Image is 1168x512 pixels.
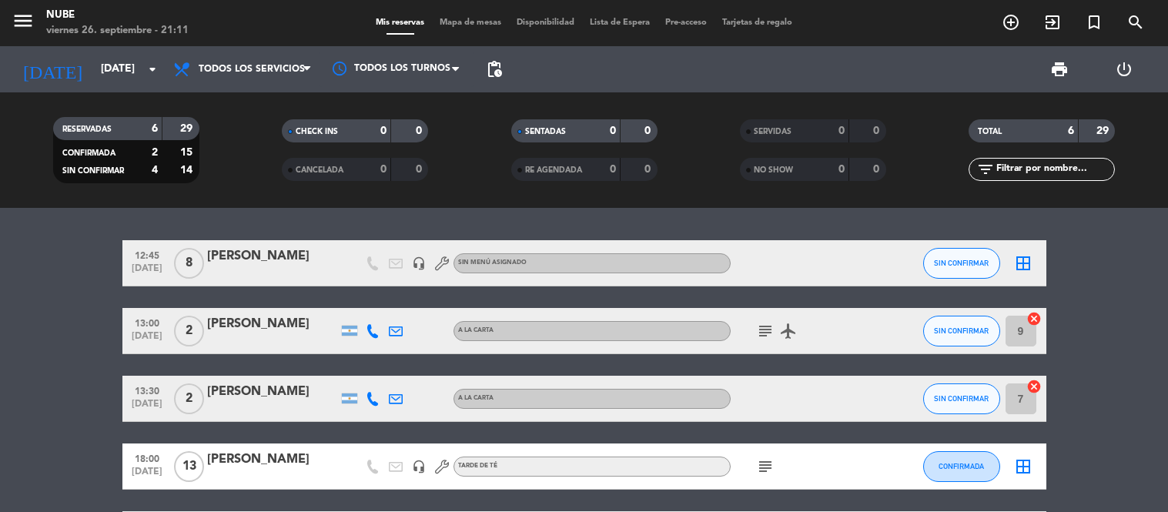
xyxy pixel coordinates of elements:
i: [DATE] [12,52,93,86]
span: SIN CONFIRMAR [934,394,989,403]
strong: 6 [1068,125,1074,136]
span: CONFIRMADA [939,462,984,470]
span: 12:45 [128,246,166,263]
i: search [1126,13,1145,32]
div: [PERSON_NAME] [207,246,338,266]
span: [DATE] [128,467,166,484]
strong: 0 [610,164,616,175]
strong: 0 [644,164,654,175]
span: A LA CARTA [458,327,494,333]
strong: 0 [380,125,387,136]
span: 13:00 [128,313,166,331]
i: border_all [1014,457,1032,476]
strong: 2 [152,147,158,158]
i: exit_to_app [1043,13,1062,32]
strong: 0 [610,125,616,136]
span: 2 [174,316,204,346]
i: headset_mic [412,460,426,474]
strong: 29 [180,123,196,134]
span: SERVIDAS [754,128,791,136]
strong: 29 [1096,125,1112,136]
span: NO SHOW [754,166,793,174]
i: filter_list [976,160,995,179]
span: [DATE] [128,263,166,281]
span: Todos los servicios [199,64,305,75]
span: Mis reservas [368,18,432,27]
span: [DATE] [128,399,166,417]
span: Disponibilidad [509,18,582,27]
span: Lista de Espera [582,18,658,27]
span: SIN CONFIRMAR [62,167,124,175]
strong: 0 [380,164,387,175]
span: Pre-acceso [658,18,715,27]
strong: 6 [152,123,158,134]
span: 13:30 [128,381,166,399]
strong: 0 [644,125,654,136]
span: RE AGENDADA [525,166,582,174]
span: pending_actions [485,60,504,79]
span: [DATE] [128,331,166,349]
span: Mapa de mesas [432,18,509,27]
span: SIN CONFIRMAR [934,259,989,267]
strong: 0 [873,125,882,136]
strong: 0 [416,125,425,136]
div: Nube [46,8,189,23]
i: add_circle_outline [1002,13,1020,32]
span: Sin menú asignado [458,259,527,266]
strong: 4 [152,165,158,176]
span: 2 [174,383,204,414]
button: SIN CONFIRMAR [923,248,1000,279]
i: power_settings_new [1115,60,1133,79]
i: airplanemode_active [779,322,798,340]
strong: 0 [838,125,845,136]
span: SIN CONFIRMAR [934,326,989,335]
span: 13 [174,451,204,482]
i: headset_mic [412,256,426,270]
i: border_all [1014,254,1032,273]
button: SIN CONFIRMAR [923,383,1000,414]
span: 18:00 [128,449,166,467]
div: [PERSON_NAME] [207,314,338,334]
i: subject [756,322,775,340]
span: RESERVADAS [62,125,112,133]
i: cancel [1026,311,1042,326]
div: viernes 26. septiembre - 21:11 [46,23,189,38]
input: Filtrar por nombre... [995,161,1114,178]
span: TARDE DE TÉ [458,463,497,469]
strong: 14 [180,165,196,176]
i: subject [756,457,775,476]
button: SIN CONFIRMAR [923,316,1000,346]
i: turned_in_not [1085,13,1103,32]
span: CONFIRMADA [62,149,115,157]
span: CHECK INS [296,128,338,136]
span: A LA CARTA [458,395,494,401]
span: 8 [174,248,204,279]
strong: 0 [838,164,845,175]
span: Tarjetas de regalo [715,18,800,27]
i: arrow_drop_down [143,60,162,79]
span: SENTADAS [525,128,566,136]
span: print [1050,60,1069,79]
div: [PERSON_NAME] [207,450,338,470]
button: menu [12,9,35,38]
div: LOG OUT [1092,46,1156,92]
div: [PERSON_NAME] [207,382,338,402]
strong: 0 [873,164,882,175]
span: CANCELADA [296,166,343,174]
button: CONFIRMADA [923,451,1000,482]
strong: 15 [180,147,196,158]
strong: 0 [416,164,425,175]
i: cancel [1026,379,1042,394]
span: TOTAL [978,128,1002,136]
i: menu [12,9,35,32]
